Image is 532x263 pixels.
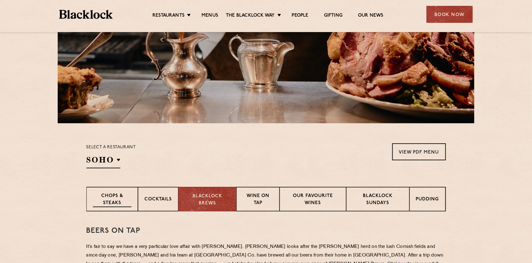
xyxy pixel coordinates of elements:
[286,193,340,207] p: Our favourite wines
[185,193,230,207] p: Blacklock Brews
[202,13,218,19] a: Menus
[86,154,120,168] h2: SOHO
[392,143,446,160] a: View PDF Menu
[292,13,309,19] a: People
[358,13,384,19] a: Our News
[59,10,113,19] img: BL_Textured_Logo-footer-cropped.svg
[86,143,136,151] p: Select a restaurant
[353,193,403,207] p: Blacklock Sundays
[243,193,273,207] p: Wine on Tap
[426,6,473,23] div: Book Now
[226,13,275,19] a: The Blacklock Way
[93,193,131,207] p: Chops & Steaks
[324,13,343,19] a: Gifting
[416,196,439,204] p: Pudding
[144,196,172,204] p: Cocktails
[86,227,446,235] h3: Beers on tap
[152,13,185,19] a: Restaurants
